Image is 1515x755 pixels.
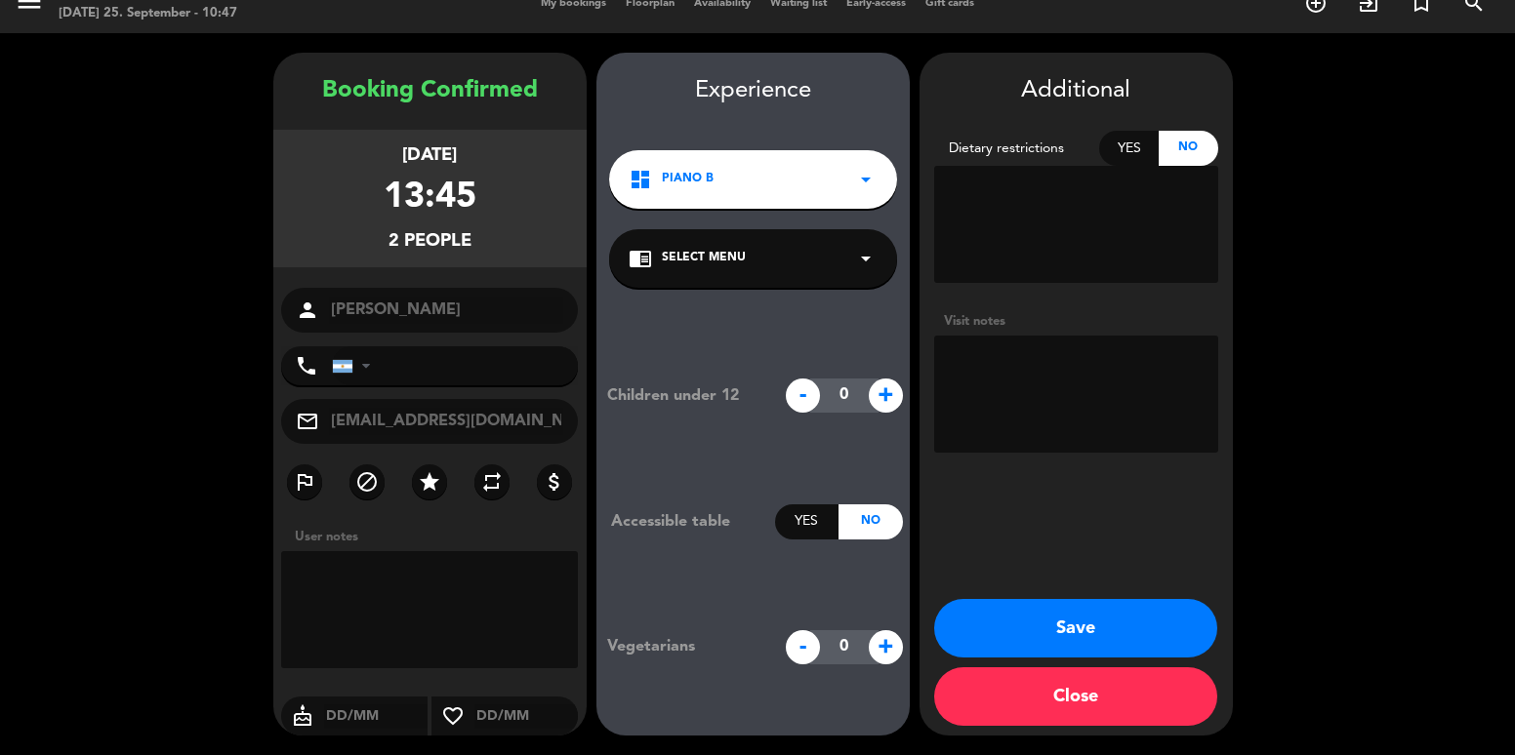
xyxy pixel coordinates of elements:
i: attach_money [543,470,566,494]
div: [DATE] 25. September - 10:47 [59,4,273,23]
div: Accessible table [596,509,775,535]
div: 13:45 [384,170,476,227]
div: Yes [1099,131,1159,166]
i: phone [295,354,318,377]
i: block [355,470,379,494]
div: Additional [934,72,1218,110]
i: favorite_border [431,704,474,728]
div: Vegetarians [593,634,775,659]
i: person [296,298,319,322]
div: Argentina: +54 [333,347,378,384]
i: arrow_drop_down [854,247,878,270]
span: PIANO B [662,170,714,189]
div: No [1159,131,1218,166]
div: 2 people [389,227,471,256]
button: Close [934,667,1217,726]
i: star [418,470,441,494]
div: Visit notes [934,311,1218,332]
div: Children under 12 [593,383,775,409]
div: User notes [285,527,587,547]
div: Experience [596,72,910,110]
div: Yes [775,504,839,539]
div: [DATE] [402,141,457,170]
span: + [869,630,903,664]
i: outlined_flag [293,470,316,494]
span: Select Menu [662,249,746,268]
i: arrow_drop_down [854,168,878,191]
div: Booking Confirmed [273,72,587,110]
span: - [786,378,820,413]
div: Dietary restrictions [934,138,1100,160]
input: DD/MM [474,704,579,729]
i: cake [281,704,324,728]
div: No [839,504,902,539]
button: Save [934,599,1217,657]
i: dashboard [629,168,652,191]
span: + [869,378,903,413]
input: DD/MM [324,704,429,729]
i: repeat [480,470,504,494]
i: chrome_reader_mode [629,247,652,270]
span: - [786,630,820,664]
i: mail_outline [296,410,319,433]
